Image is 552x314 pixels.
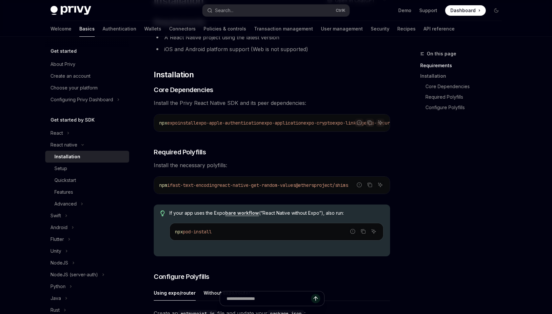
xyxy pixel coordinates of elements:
span: Dashboard [450,7,476,14]
div: Create an account [50,72,90,80]
span: react-native-get-random-values [217,182,296,188]
span: If your app uses the Expo (“React Native without Expo”), also run: [169,210,384,216]
a: Welcome [50,21,71,37]
div: React [50,129,63,137]
div: Java [50,294,61,302]
button: Copy the contents from the code block [359,227,367,236]
a: User management [321,21,363,37]
button: Ask AI [369,227,378,236]
span: expo-linking [332,120,364,126]
a: Connectors [169,21,196,37]
div: Flutter [50,235,64,243]
div: React native [50,141,77,149]
button: Ask AI [376,181,384,189]
button: Toggle NodeJS (server-auth) section [45,269,129,281]
span: npx [175,229,183,235]
a: Installation [420,71,507,81]
a: Core Dependencies [420,81,507,92]
button: Report incorrect code [355,181,364,189]
button: Toggle Python section [45,281,129,292]
a: Demo [398,7,411,14]
a: Recipes [397,21,416,37]
span: Required Polyfills [154,147,206,157]
a: Support [419,7,437,14]
a: Wallets [144,21,161,37]
button: Toggle Unity section [45,245,129,257]
a: Basics [79,21,95,37]
button: Toggle Java section [45,292,129,304]
button: Toggle dark mode [491,5,502,16]
input: Ask a question... [227,291,311,306]
a: Transaction management [254,21,313,37]
div: NodeJS [50,259,68,267]
span: npm [159,182,167,188]
h5: Get started by SDK [50,116,95,124]
div: Unity [50,247,61,255]
a: API reference [424,21,455,37]
div: About Privy [50,60,75,68]
a: Security [371,21,389,37]
span: expo-application [262,120,304,126]
div: Android [50,224,68,231]
button: Report incorrect code [348,227,357,236]
span: expo [167,120,178,126]
button: Report incorrect code [355,118,364,127]
span: Installation [154,69,194,80]
a: Configure Polyfills [420,102,507,113]
div: Setup [54,165,67,172]
button: Ask AI [376,118,384,127]
button: Copy the contents from the code block [365,118,374,127]
a: Choose your platform [45,82,129,94]
span: install [178,120,196,126]
a: Policies & controls [204,21,246,37]
span: expo-apple-authentication [196,120,262,126]
span: Ctrl K [336,8,345,13]
button: Toggle Android section [45,222,129,233]
a: bare workflow [225,210,259,216]
span: On this page [427,50,456,58]
a: Required Polyfills [420,92,507,102]
button: Using expo/router [154,285,196,301]
a: About Privy [45,58,129,70]
a: Quickstart [45,174,129,186]
span: npx [159,120,167,126]
a: Dashboard [445,5,486,16]
span: Core Dependencies [154,85,213,94]
button: Toggle Advanced section [45,198,129,210]
span: fast-text-encoding [170,182,217,188]
img: dark logo [50,6,91,15]
div: Advanced [54,200,77,208]
span: Install the Privy React Native SDK and its peer dependencies: [154,98,390,108]
span: pod-install [183,229,212,235]
div: Quickstart [54,176,76,184]
button: Send message [311,294,320,303]
svg: Tip [160,210,165,216]
a: Setup [45,163,129,174]
a: Installation [45,151,129,163]
button: Toggle React native section [45,139,129,151]
button: Copy the contents from the code block [365,181,374,189]
button: Toggle Configuring Privy Dashboard section [45,94,129,106]
a: Authentication [103,21,136,37]
span: i [167,182,170,188]
a: Create an account [45,70,129,82]
span: Install the necessary polyfills: [154,161,390,170]
button: Toggle Swift section [45,210,129,222]
div: Rust [50,306,60,314]
a: Features [45,186,129,198]
span: expo-crypto [304,120,332,126]
button: Toggle NodeJS section [45,257,129,269]
div: Search... [215,7,233,14]
span: Configure Polyfills [154,272,209,281]
a: Requirements [420,60,507,71]
button: Toggle React section [45,127,129,139]
div: Configuring Privy Dashboard [50,96,113,104]
button: Toggle Flutter section [45,233,129,245]
div: Python [50,283,66,290]
li: A React Native project using the latest version [154,33,390,42]
li: iOS and Android platform support (Web is not supported) [154,45,390,54]
div: Installation [54,153,80,161]
button: Open search [203,5,349,16]
span: expo-secure-store [364,120,408,126]
div: NodeJS (server-auth) [50,271,98,279]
